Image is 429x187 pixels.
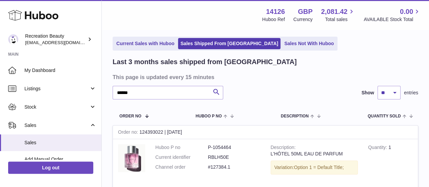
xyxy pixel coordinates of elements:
strong: Order no [118,129,139,136]
td: 1 [363,139,418,183]
img: L_Hotel50mlEDP_fb8cbf51-0a96-4018-bf74-25b031e99fa4.jpg [118,144,145,172]
span: Description [281,114,309,118]
h2: Last 3 months sales shipped from [GEOGRAPHIC_DATA] [113,57,297,67]
span: Quantity Sold [368,114,401,118]
dt: Current identifier [155,154,208,161]
span: Add Manual Order [24,156,96,163]
span: entries [404,90,418,96]
strong: Quantity [368,145,388,152]
div: L'HÔTEL 50ML EAU DE PARFUM [271,151,358,157]
span: Total sales [325,16,355,23]
dd: RBLH50E [208,154,260,161]
strong: 14126 [266,7,285,16]
div: Currency [293,16,313,23]
a: Sales Not With Huboo [282,38,336,49]
div: Huboo Ref [262,16,285,23]
span: My Dashboard [24,67,96,74]
span: Stock [24,104,89,110]
dt: Huboo P no [155,144,208,151]
a: Current Sales with Huboo [114,38,177,49]
span: Sales [24,139,96,146]
a: Sales Shipped From [GEOGRAPHIC_DATA] [178,38,280,49]
h3: This page is updated every 15 minutes [113,73,416,81]
a: 2,081.42 Total sales [321,7,355,23]
label: Show [362,90,374,96]
img: internalAdmin-14126@internal.huboo.com [8,34,18,44]
span: AVAILABLE Stock Total [364,16,421,23]
span: Option 1 = Default Title; [294,165,344,170]
dd: #127384.1 [208,164,260,170]
a: 0.00 AVAILABLE Stock Total [364,7,421,23]
span: Sales [24,122,89,129]
a: Log out [8,162,93,174]
dd: P-1054464 [208,144,260,151]
span: Order No [119,114,141,118]
dt: Channel order [155,164,208,170]
span: 0.00 [400,7,413,16]
div: Variation: [271,161,358,174]
div: 124393022 | [DATE] [113,126,418,139]
span: Listings [24,86,89,92]
strong: Description [271,145,296,152]
div: Recreation Beauty [25,33,86,46]
strong: GBP [298,7,312,16]
span: [EMAIL_ADDRESS][DOMAIN_NAME] [25,40,100,45]
span: Huboo P no [196,114,222,118]
span: 2,081.42 [321,7,348,16]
